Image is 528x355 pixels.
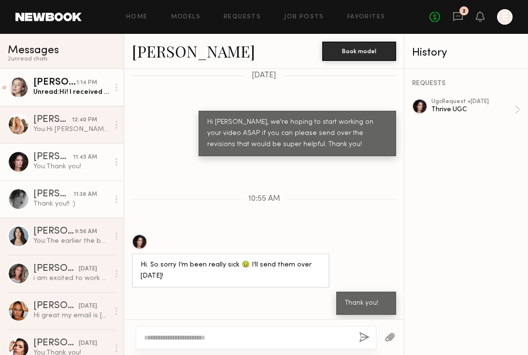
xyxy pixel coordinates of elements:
[73,153,97,162] div: 11:45 AM
[132,41,255,61] a: [PERSON_NAME]
[171,14,200,20] a: Models
[72,116,97,125] div: 12:40 PM
[33,199,109,208] div: Thank you!! :)
[33,125,109,134] div: You: Hi [PERSON_NAME] thanks for sending! Unfortunately need to ask for a revision as we’re looki...
[33,152,73,162] div: [PERSON_NAME]
[141,260,321,282] div: Hi. So sorry I’m been really sick 🤢 I’ll send them over [DATE]!
[33,311,109,320] div: Hi great my email is [EMAIL_ADDRESS][DOMAIN_NAME]
[497,9,513,25] a: E
[252,72,276,80] span: [DATE]
[347,14,385,20] a: Favorites
[33,264,79,274] div: [PERSON_NAME]
[284,14,324,20] a: Job Posts
[207,117,387,150] div: Hi [PERSON_NAME], we're hoping to start working on your video ASAP if you can please send over th...
[79,302,97,311] div: [DATE]
[431,99,514,105] div: ugc Request • [DATE]
[224,14,261,20] a: Requests
[412,80,520,87] div: REQUESTS
[79,339,97,348] div: [DATE]
[33,78,76,88] div: [PERSON_NAME]
[8,45,59,56] span: Messages
[33,190,73,199] div: [PERSON_NAME]
[412,47,520,59] div: History
[73,190,97,199] div: 11:38 AM
[33,237,109,246] div: You: The earlier the better as content was due on 9.10, thank you!
[33,274,109,283] div: i am excited to work with you!💖
[79,265,97,274] div: [DATE]
[462,9,466,14] div: 2
[248,195,280,203] span: 10:55 AM
[322,46,396,55] a: Book model
[322,42,396,61] button: Book model
[453,11,463,23] a: 2
[76,78,97,88] div: 1:14 PM
[33,227,75,237] div: [PERSON_NAME]
[75,227,97,237] div: 9:56 AM
[431,105,514,114] div: Thrive UGC
[33,88,109,97] div: Unread: Hi! I received the product. Could you send me the brief whenever you can! Thank you :)
[33,339,79,348] div: [PERSON_NAME]
[33,162,109,171] div: You: Thank you!
[126,14,148,20] a: Home
[33,301,79,311] div: [PERSON_NAME]
[431,99,520,121] a: ugcRequest •[DATE]Thrive UGC
[345,298,387,309] div: Thank you!
[33,115,72,125] div: [PERSON_NAME]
